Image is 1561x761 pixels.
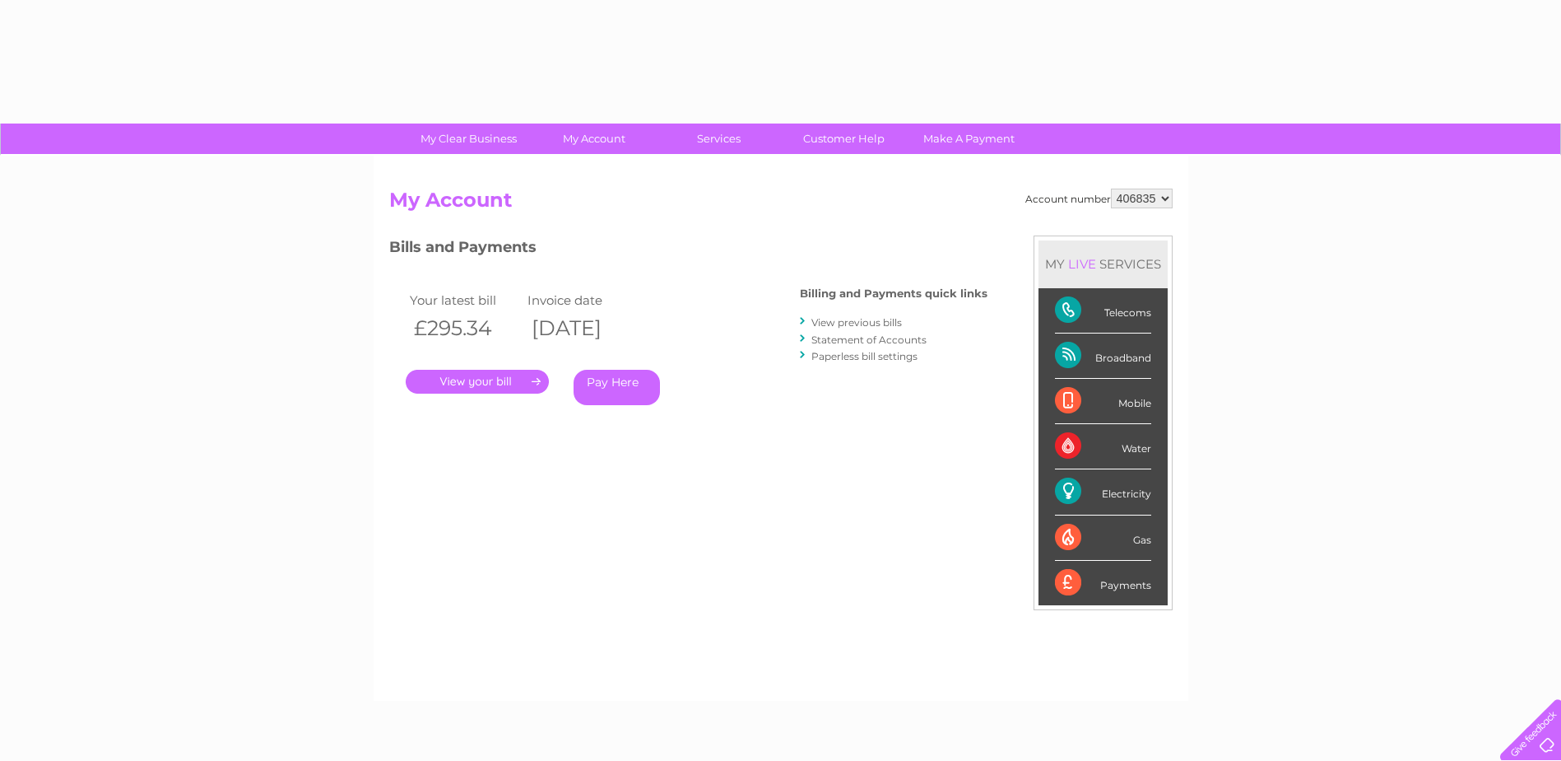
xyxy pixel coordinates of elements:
[901,124,1037,154] a: Make A Payment
[1055,288,1151,334] div: Telecoms
[389,189,1173,220] h2: My Account
[1055,561,1151,605] div: Payments
[401,124,537,154] a: My Clear Business
[523,289,642,311] td: Invoice date
[406,311,524,345] th: £295.34
[651,124,787,154] a: Services
[406,370,549,394] a: .
[811,334,927,346] a: Statement of Accounts
[776,124,912,154] a: Customer Help
[1055,424,1151,469] div: Water
[811,316,902,329] a: View previous bills
[1055,334,1151,379] div: Broadband
[1025,189,1173,208] div: Account number
[523,311,642,345] th: [DATE]
[1055,516,1151,561] div: Gas
[526,124,662,154] a: My Account
[811,350,918,362] a: Paperless bill settings
[1055,379,1151,424] div: Mobile
[1065,256,1099,272] div: LIVE
[1055,469,1151,515] div: Electricity
[389,236,987,264] h3: Bills and Payments
[800,287,987,300] h4: Billing and Payments quick links
[1038,240,1168,287] div: MY SERVICES
[406,289,524,311] td: Your latest bill
[574,370,660,405] a: Pay Here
